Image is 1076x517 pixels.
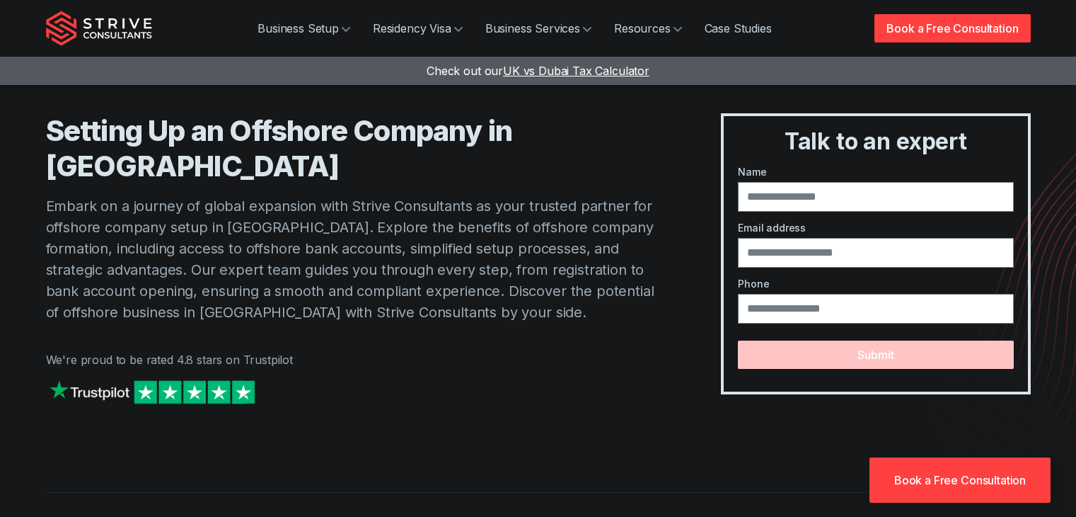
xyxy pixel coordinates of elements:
a: Business Setup [246,14,361,42]
a: Residency Visa [361,14,474,42]
img: Strive on Trustpilot [46,377,258,407]
h1: Setting Up an Offshore Company in [GEOGRAPHIC_DATA] [46,113,665,184]
button: Submit [738,341,1013,369]
h3: Talk to an expert [729,127,1022,156]
a: Check out ourUK vs Dubai Tax Calculator [427,64,649,78]
a: Resources [603,14,693,42]
label: Email address [738,220,1013,235]
label: Name [738,164,1013,179]
a: Case Studies [693,14,783,42]
p: We're proud to be rated 4.8 stars on Trustpilot [46,351,665,368]
p: Embark on a journey of global expansion with Strive Consultants as your trusted partner for offsh... [46,195,665,323]
img: Strive Consultants [46,11,152,46]
span: UK vs Dubai Tax Calculator [503,64,649,78]
label: Phone [738,276,1013,291]
a: Book a Free Consultation [869,458,1051,503]
a: Book a Free Consultation [874,14,1030,42]
a: Business Services [474,14,603,42]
